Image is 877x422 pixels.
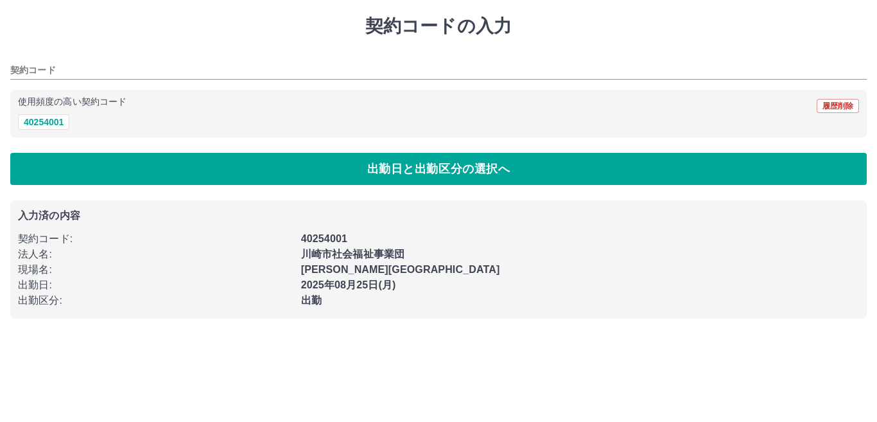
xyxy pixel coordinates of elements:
[301,249,405,259] b: 川崎市社会福祉事業団
[18,114,69,130] button: 40254001
[18,211,859,221] p: 入力済の内容
[817,99,859,113] button: 履歴削除
[18,231,293,247] p: 契約コード :
[10,153,867,185] button: 出勤日と出勤区分の選択へ
[301,279,396,290] b: 2025年08月25日(月)
[18,293,293,308] p: 出勤区分 :
[301,295,322,306] b: 出勤
[18,262,293,277] p: 現場名 :
[10,15,867,37] h1: 契約コードの入力
[301,233,347,244] b: 40254001
[18,277,293,293] p: 出勤日 :
[18,98,126,107] p: 使用頻度の高い契約コード
[18,247,293,262] p: 法人名 :
[301,264,500,275] b: [PERSON_NAME][GEOGRAPHIC_DATA]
